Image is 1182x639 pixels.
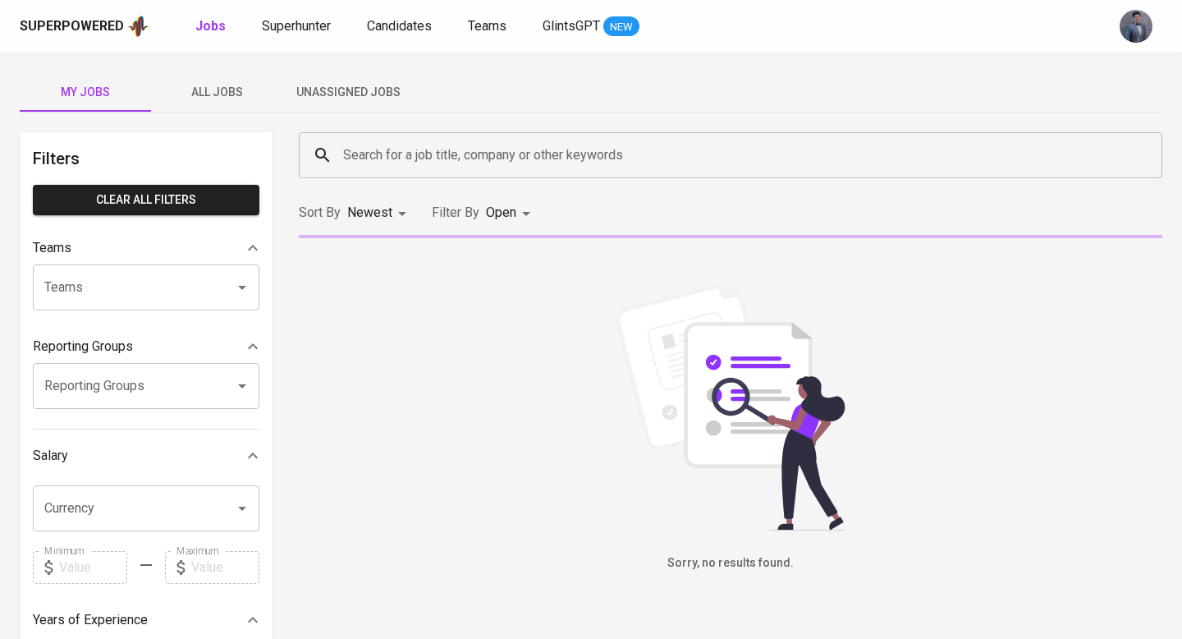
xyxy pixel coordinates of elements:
a: Superpoweredapp logo [20,14,149,39]
span: Superhunter [262,18,331,34]
p: Filter By [432,203,479,223]
div: Teams [33,232,259,264]
input: Value [59,551,127,584]
div: Open [486,198,536,228]
p: Reporting Groups [33,337,133,356]
p: Newest [347,203,392,223]
img: file_searching.svg [607,284,854,531]
div: Years of Experience [33,604,259,637]
img: app logo [127,14,149,39]
p: Teams [33,238,71,258]
a: Jobs [195,16,229,37]
span: Clear All filters [46,190,246,210]
span: Teams [468,18,506,34]
button: Open [231,276,254,299]
span: NEW [603,19,639,35]
h6: Sorry, no results found. [299,554,1162,572]
div: Reporting Groups [33,330,259,363]
p: Sort By [299,203,341,223]
span: All Jobs [161,82,273,103]
a: Superhunter [262,16,334,37]
h6: Filters [33,145,259,172]
input: Value [191,551,259,584]
p: Salary [33,446,68,466]
span: Open [486,205,516,220]
a: Teams [468,16,510,37]
button: Open [231,497,254,520]
div: Newest [347,198,412,228]
span: Candidates [367,18,432,34]
img: jhon@glints.com [1120,10,1152,43]
div: Superpowered [20,17,124,36]
b: Jobs [195,18,226,34]
a: GlintsGPT NEW [543,16,639,37]
button: Clear All filters [33,185,259,215]
a: Candidates [367,16,435,37]
p: Years of Experience [33,610,148,630]
span: My Jobs [30,82,141,103]
div: Salary [33,439,259,472]
span: GlintsGPT [543,18,600,34]
span: Unassigned Jobs [292,82,404,103]
button: Open [231,375,254,398]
